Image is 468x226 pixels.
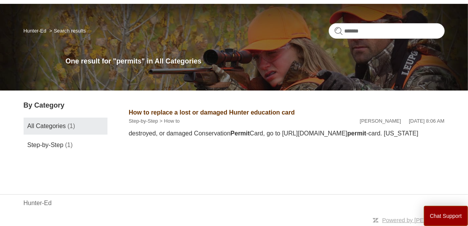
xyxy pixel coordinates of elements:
[129,109,295,116] a: How to replace a lost or damaged Hunter education card
[24,28,48,34] li: Hunter-Ed
[24,28,46,34] a: Hunter-Ed
[24,137,108,154] a: Step-by-Step (1)
[231,130,250,137] em: Permit
[129,118,158,124] a: Step-by-Step
[48,28,86,34] li: Search results
[347,130,366,137] em: permit
[24,100,108,111] h3: By Category
[27,142,63,148] span: Step-by-Step
[382,217,462,223] a: Powered by [PERSON_NAME]
[360,117,401,125] li: [PERSON_NAME]
[24,118,108,135] a: All Categories (1)
[158,117,180,125] li: How to
[164,118,179,124] a: How to
[65,142,73,148] span: (1)
[329,23,445,39] input: Search
[27,123,66,129] span: All Categories
[129,129,445,138] div: destroyed, or damaged Conservation Card, go to [URL][DOMAIN_NAME] -card. [US_STATE]
[65,56,444,67] h1: One result for "permits" in All Categories
[129,117,158,125] li: Step-by-Step
[68,123,75,129] span: (1)
[409,118,444,124] time: 07/28/2022, 08:06
[24,199,52,208] a: Hunter-Ed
